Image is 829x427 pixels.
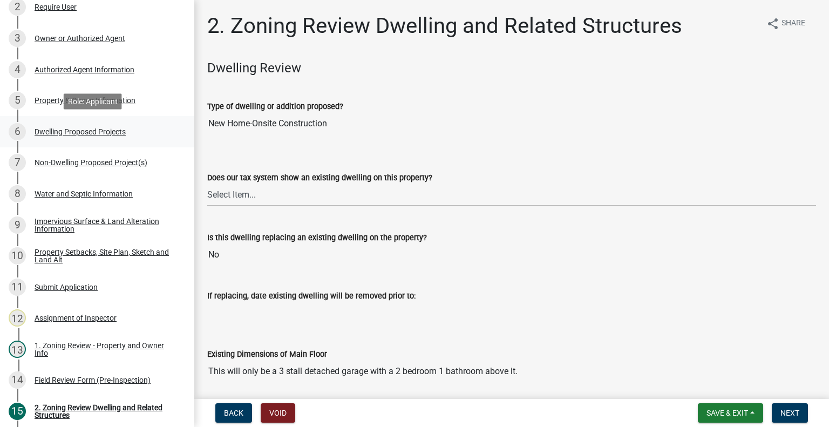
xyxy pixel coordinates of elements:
div: Role: Applicant [64,93,122,109]
div: Submit Application [35,283,98,291]
div: 8 [9,185,26,202]
h1: 2. Zoning Review Dwelling and Related Structures [207,13,682,39]
span: Save & Exit [706,409,748,417]
div: 5 [9,92,26,109]
div: Dwelling Proposed Projects [35,128,126,135]
label: Is this dwelling replacing an existing dwelling on the property? [207,234,427,242]
div: Property Setbacks, Site Plan, Sketch and Land Alt [35,248,177,263]
button: Void [261,403,295,423]
div: 15 [9,403,26,420]
h4: Dwelling Review [207,60,816,76]
div: Property & Owner Information [35,97,135,104]
div: Non-Dwelling Proposed Project(s) [35,159,147,166]
div: 14 [9,371,26,389]
div: 12 [9,309,26,327]
div: 9 [9,216,26,234]
div: 10 [9,247,26,265]
div: Owner or Authorized Agent [35,35,125,42]
label: Does our tax system show an existing dwelling on this property? [207,174,432,182]
div: Impervious Surface & Land Alteration Information [35,218,177,233]
div: Field Review Form (Pre-Inspection) [35,376,151,384]
div: 6 [9,123,26,140]
div: Authorized Agent Information [35,66,134,73]
label: Existing Dimensions of Main Floor [207,351,327,358]
span: Next [780,409,799,417]
div: 13 [9,341,26,358]
button: Next [772,403,808,423]
div: Require User [35,3,77,11]
label: Type of dwelling or addition proposed? [207,103,343,111]
div: Assignment of Inspector [35,314,117,322]
div: 4 [9,61,26,78]
div: 3 [9,30,26,47]
div: 7 [9,154,26,171]
span: Back [224,409,243,417]
button: shareShare [758,13,814,34]
div: Water and Septic Information [35,190,133,198]
label: If replacing, date existing dwelling will be removed prior to: [207,293,416,300]
button: Back [215,403,252,423]
span: Share [782,17,805,30]
i: share [766,17,779,30]
div: 2. Zoning Review Dwelling and Related Structures [35,404,177,419]
div: 11 [9,279,26,296]
div: 1. Zoning Review - Property and Owner Info [35,342,177,357]
button: Save & Exit [698,403,763,423]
